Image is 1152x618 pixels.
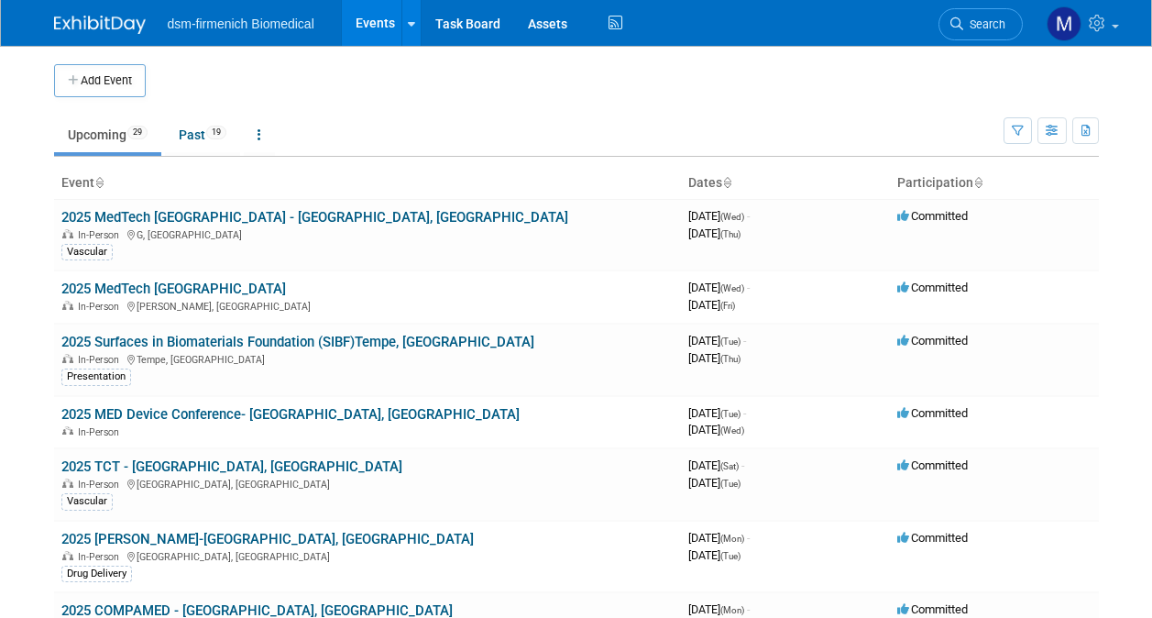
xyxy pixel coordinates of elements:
span: Committed [897,281,968,294]
span: (Wed) [720,425,744,436]
span: - [747,602,750,616]
span: (Tue) [720,551,741,561]
span: - [747,209,750,223]
span: [DATE] [688,209,750,223]
span: Committed [897,602,968,616]
div: Presentation [61,369,131,385]
img: In-Person Event [62,426,73,436]
a: 2025 MedTech [GEOGRAPHIC_DATA] - [GEOGRAPHIC_DATA], [GEOGRAPHIC_DATA] [61,209,568,226]
div: Vascular [61,493,113,510]
span: dsm-firmenich Biomedical [168,17,314,31]
span: [DATE] [688,602,750,616]
a: 2025 MED Device Conference- [GEOGRAPHIC_DATA], [GEOGRAPHIC_DATA] [61,406,520,423]
span: (Thu) [720,354,741,364]
span: (Sat) [720,461,739,471]
span: (Tue) [720,337,741,347]
span: 19 [206,126,226,139]
a: 2025 [PERSON_NAME]-[GEOGRAPHIC_DATA], [GEOGRAPHIC_DATA] [61,531,474,547]
img: Melanie Davison [1047,6,1081,41]
span: In-Person [78,354,125,366]
th: Participation [890,168,1099,199]
span: [DATE] [688,334,746,348]
button: Add Event [54,64,146,97]
span: - [743,334,746,348]
span: [DATE] [688,476,741,490]
img: In-Person Event [62,301,73,310]
span: [DATE] [688,298,735,312]
span: - [741,458,744,472]
span: [DATE] [688,406,746,420]
span: Search [963,17,1005,31]
span: In-Person [78,229,125,241]
span: [DATE] [688,281,750,294]
span: Committed [897,209,968,223]
th: Dates [681,168,890,199]
span: [DATE] [688,458,744,472]
img: In-Person Event [62,551,73,560]
img: In-Person Event [62,479,73,488]
span: Committed [897,406,968,420]
span: In-Person [78,551,125,563]
span: [DATE] [688,423,744,436]
span: (Thu) [720,229,741,239]
img: In-Person Event [62,354,73,363]
span: (Tue) [720,479,741,489]
div: G, [GEOGRAPHIC_DATA] [61,226,674,241]
a: Sort by Start Date [722,175,731,190]
span: (Mon) [720,534,744,544]
span: [DATE] [688,226,741,240]
a: Upcoming29 [54,117,161,152]
a: Sort by Event Name [94,175,104,190]
div: Drug Delivery [61,566,132,582]
span: [DATE] [688,351,741,365]
span: In-Person [78,426,125,438]
a: Sort by Participation Type [973,175,982,190]
img: In-Person Event [62,229,73,238]
a: 2025 Surfaces in Biomaterials Foundation (SIBF)Tempe, [GEOGRAPHIC_DATA] [61,334,534,350]
span: (Mon) [720,605,744,615]
div: [GEOGRAPHIC_DATA], [GEOGRAPHIC_DATA] [61,476,674,491]
img: ExhibitDay [54,16,146,34]
a: Past19 [165,117,240,152]
div: Tempe, [GEOGRAPHIC_DATA] [61,351,674,366]
span: Committed [897,458,968,472]
span: (Wed) [720,283,744,293]
span: - [747,531,750,545]
span: - [747,281,750,294]
span: [DATE] [688,531,750,545]
span: In-Person [78,301,125,313]
a: 2025 MedTech [GEOGRAPHIC_DATA] [61,281,286,297]
span: In-Person [78,479,125,491]
div: Vascular [61,244,113,260]
span: (Tue) [720,409,741,419]
a: Search [938,8,1023,40]
a: 2025 TCT - [GEOGRAPHIC_DATA], [GEOGRAPHIC_DATA] [61,458,402,475]
div: [PERSON_NAME], [GEOGRAPHIC_DATA] [61,298,674,313]
span: 29 [127,126,148,139]
div: [GEOGRAPHIC_DATA], [GEOGRAPHIC_DATA] [61,548,674,563]
span: Committed [897,531,968,545]
th: Event [54,168,681,199]
span: Committed [897,334,968,348]
span: [DATE] [688,548,741,562]
span: (Wed) [720,212,744,222]
span: (Fri) [720,301,735,311]
span: - [743,406,746,420]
